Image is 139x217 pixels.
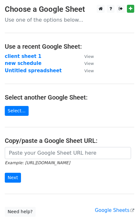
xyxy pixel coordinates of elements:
[5,173,21,183] input: Next
[78,68,94,73] a: View
[5,160,70,165] small: Example: [URL][DOMAIN_NAME]
[84,54,94,59] small: View
[78,60,94,66] a: View
[95,207,134,213] a: Google Sheets
[5,60,41,66] a: new schedule
[5,147,131,159] input: Paste your Google Sheet URL here
[5,207,36,217] a: Need help?
[5,94,134,101] h4: Select another Google Sheet:
[5,5,134,14] h3: Choose a Google Sheet
[78,53,94,59] a: View
[5,43,134,50] h4: Use a recent Google Sheet:
[5,137,134,144] h4: Copy/paste a Google Sheet URL:
[5,106,29,116] a: Select...
[5,17,134,23] p: Use one of the options below...
[84,61,94,66] small: View
[84,68,94,73] small: View
[5,53,41,59] a: client sheet 1
[5,68,62,73] a: Untitled spreadsheet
